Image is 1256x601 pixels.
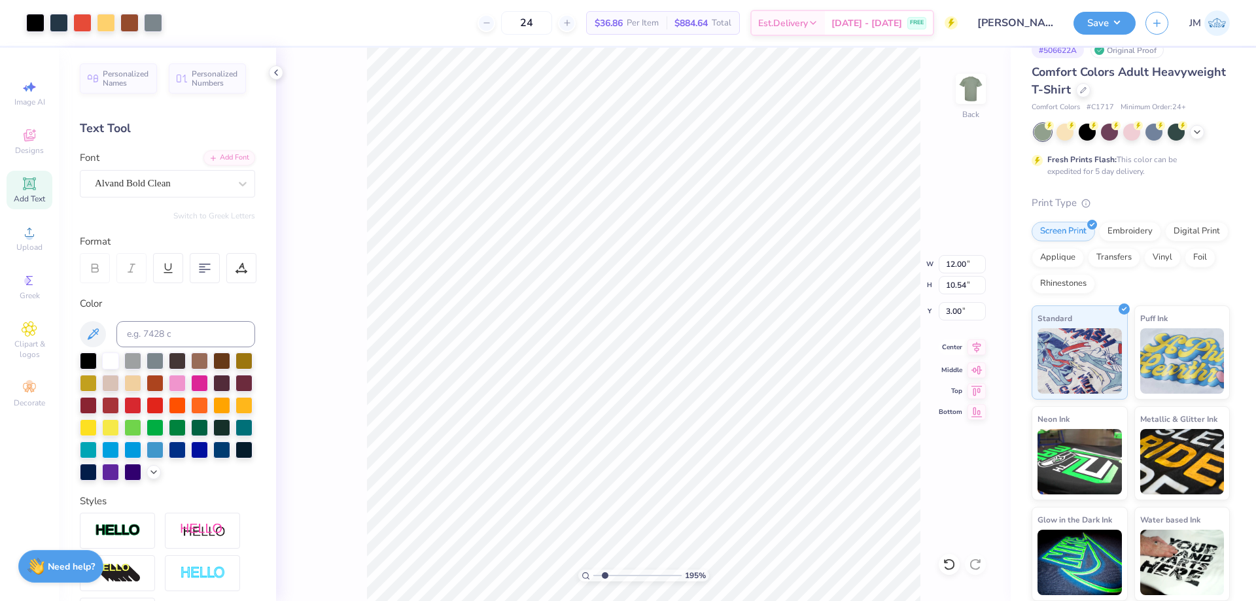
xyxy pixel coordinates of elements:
div: Digital Print [1165,222,1229,241]
button: Save [1073,12,1136,35]
div: Screen Print [1032,222,1095,241]
span: Greek [20,290,40,301]
div: Add Font [203,150,255,165]
span: Add Text [14,194,45,204]
div: Print Type [1032,196,1230,211]
div: Transfers [1088,248,1140,267]
span: Top [939,386,962,396]
div: Format [80,234,256,249]
span: Middle [939,366,962,375]
img: Standard [1038,328,1122,394]
div: Foil [1185,248,1215,267]
img: Stroke [95,523,141,538]
span: Center [939,343,962,352]
img: Puff Ink [1140,328,1225,394]
div: Embroidery [1099,222,1161,241]
span: Glow in the Dark Ink [1038,513,1112,526]
div: Color [80,296,255,311]
span: Personalized Numbers [192,69,238,88]
span: Water based Ink [1140,513,1200,526]
div: This color can be expedited for 5 day delivery. [1047,154,1208,177]
span: Designs [15,145,44,156]
span: Bottom [939,407,962,417]
img: Joshua Macky Gaerlan [1204,10,1230,36]
span: Neon Ink [1038,412,1070,426]
div: Vinyl [1144,248,1181,267]
span: Puff Ink [1140,311,1168,325]
div: Rhinestones [1032,274,1095,294]
span: JM [1189,16,1201,31]
a: JM [1189,10,1230,36]
img: Glow in the Dark Ink [1038,530,1122,595]
div: # 506622A [1032,42,1084,58]
div: Text Tool [80,120,255,137]
div: Back [962,109,979,120]
span: Metallic & Glitter Ink [1140,412,1217,426]
strong: Fresh Prints Flash: [1047,154,1117,165]
span: Standard [1038,311,1072,325]
span: Total [712,16,731,30]
span: FREE [910,18,924,27]
img: Water based Ink [1140,530,1225,595]
img: 3d Illusion [95,563,141,584]
div: Original Proof [1090,42,1164,58]
span: Comfort Colors [1032,102,1080,113]
img: Negative Space [180,566,226,581]
span: Personalized Names [103,69,149,88]
div: Applique [1032,248,1084,267]
img: Back [958,76,984,102]
img: Metallic & Glitter Ink [1140,429,1225,494]
span: Est. Delivery [758,16,808,30]
span: Minimum Order: 24 + [1121,102,1186,113]
span: 195 % [685,570,706,581]
strong: Need help? [48,560,95,573]
input: – – [501,11,552,35]
span: Comfort Colors Adult Heavyweight T-Shirt [1032,64,1226,97]
span: # C1717 [1087,102,1114,113]
span: Clipart & logos [7,339,52,360]
span: Image AI [14,97,45,107]
input: Untitled Design [968,10,1064,36]
span: Per Item [627,16,659,30]
label: Font [80,150,99,165]
img: Shadow [180,523,226,539]
span: $884.64 [674,16,708,30]
span: Upload [16,242,43,252]
span: $36.86 [595,16,623,30]
span: [DATE] - [DATE] [831,16,902,30]
div: Styles [80,494,255,509]
button: Switch to Greek Letters [173,211,255,221]
span: Decorate [14,398,45,408]
input: e.g. 7428 c [116,321,255,347]
img: Neon Ink [1038,429,1122,494]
